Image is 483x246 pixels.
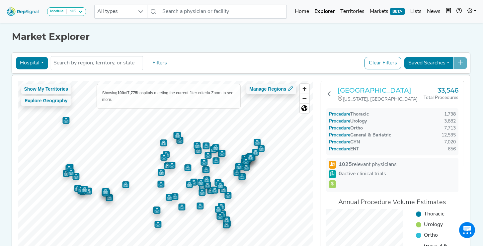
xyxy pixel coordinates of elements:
div: Map marker [65,165,72,172]
div: Thoracic [329,111,369,118]
strong: 0 [339,171,342,177]
li: Thoracic [416,210,458,218]
div: Map marker [67,169,74,176]
div: Map marker [241,155,248,162]
div: Map marker [66,164,73,171]
div: Map marker [79,188,86,195]
span: Procedure [336,147,350,152]
h1: Market Explorer [12,31,471,42]
div: Map marker [153,206,160,213]
div: Map marker [235,163,242,170]
div: 7,020 [444,139,456,146]
div: Map marker [252,149,259,156]
div: Map marker [63,170,70,177]
div: Map marker [186,181,193,188]
div: Total Procedures [424,94,458,101]
div: Map marker [239,173,246,180]
div: Map marker [176,137,183,144]
div: Map marker [122,181,129,188]
span: Procedure [336,133,350,138]
button: Intel Book [443,5,454,18]
div: Urology [329,118,367,125]
div: Map marker [247,154,254,161]
button: Zoom in [300,84,309,94]
div: Map marker [199,189,205,196]
div: 1,738 [444,111,456,118]
div: Map marker [212,157,219,164]
div: Map marker [103,189,110,196]
span: Zoom out [300,94,309,103]
div: Map marker [243,164,250,171]
button: ModuleMIS [47,7,86,16]
div: Map marker [258,145,265,152]
a: News [424,5,443,18]
a: [GEOGRAPHIC_DATA] [338,86,424,94]
div: Map marker [241,159,248,166]
div: MIS [67,9,76,14]
div: Map marker [74,185,81,192]
div: Map marker [243,157,250,164]
span: Reset zoom [300,104,309,113]
div: Map marker [247,153,254,160]
div: Map marker [219,210,226,217]
span: active clinical trials [339,170,386,178]
div: Map marker [223,221,230,228]
strong: 1025 [339,162,352,167]
div: Map marker [214,179,221,186]
div: Map marker [220,186,227,193]
div: Map marker [81,186,88,193]
div: Map marker [201,159,207,166]
span: Procedure [336,112,350,117]
div: Map marker [248,153,255,160]
div: Map marker [212,144,219,151]
div: Map marker [195,147,201,154]
div: Map marker [238,173,245,180]
h3: 33,546 [424,86,458,94]
button: Filters [144,57,169,69]
span: Procedure [336,140,350,145]
div: Map marker [215,206,222,213]
strong: Module [50,9,64,13]
div: Map marker [184,164,191,171]
b: 7,775 [127,91,137,95]
div: General & Bariatric [329,132,391,139]
div: Map marker [199,183,206,190]
div: Map marker [243,158,250,165]
div: Map marker [197,179,204,186]
a: Lists [408,5,424,18]
div: GYN [329,139,360,146]
a: MarketsBETA [367,5,408,18]
div: Map marker [77,187,84,194]
div: 7,713 [444,125,456,132]
div: Map marker [204,152,211,159]
a: Home [292,5,312,18]
div: Map marker [168,162,175,169]
button: Show My Territories [21,84,71,94]
div: Map marker [223,216,230,223]
div: Map marker [102,190,109,197]
div: Map marker [102,188,109,195]
div: Map marker [194,142,201,149]
div: Map marker [197,203,203,209]
div: Map marker [224,220,231,227]
div: 3,882 [444,118,456,125]
a: Territories [338,5,367,18]
span: Procedure [336,119,350,124]
div: Map marker [207,187,214,194]
div: Map marker [203,176,210,183]
span: Procedure [336,126,350,131]
div: Map marker [218,150,225,157]
span: Showing of hospitals meeting the current filter criteria. [102,91,211,95]
div: Ortho [329,125,363,132]
button: Hospital [16,57,48,69]
div: Map marker [202,166,209,173]
div: Map marker [245,154,252,161]
div: Map marker [174,132,181,139]
div: Map marker [178,204,185,210]
div: Map marker [163,151,170,158]
div: [US_STATE], [GEOGRAPHIC_DATA] [338,96,424,103]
